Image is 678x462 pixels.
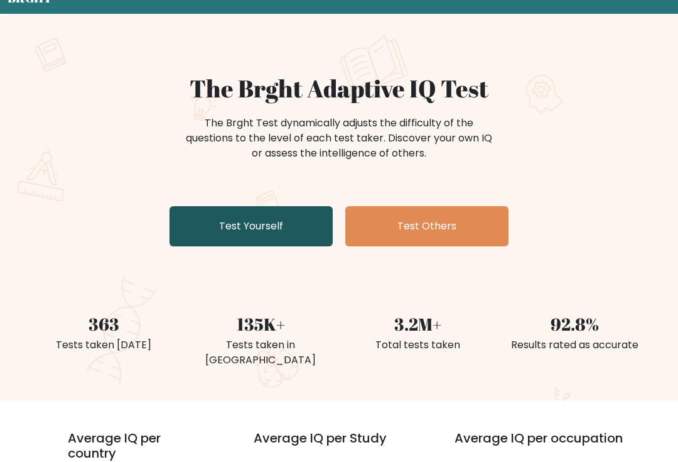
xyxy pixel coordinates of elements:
div: Results rated as accurate [503,338,645,353]
a: Test Others [345,206,508,246]
div: 92.8% [503,312,645,338]
div: 3.2M+ [347,312,488,338]
div: Total tests taken [347,338,488,353]
h3: Average IQ per occupation [455,431,625,461]
div: The Brght Test dynamically adjusts the difficulty of the questions to the level of each test take... [182,116,496,161]
div: Tests taken in [GEOGRAPHIC_DATA] [190,338,331,368]
div: Tests taken [DATE] [33,338,175,353]
div: 363 [33,312,175,338]
h3: Average IQ per Study [254,431,424,461]
div: 135K+ [190,312,331,338]
h1: The Brght Adaptive IQ Test [33,74,645,103]
a: Test Yourself [169,206,333,246]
